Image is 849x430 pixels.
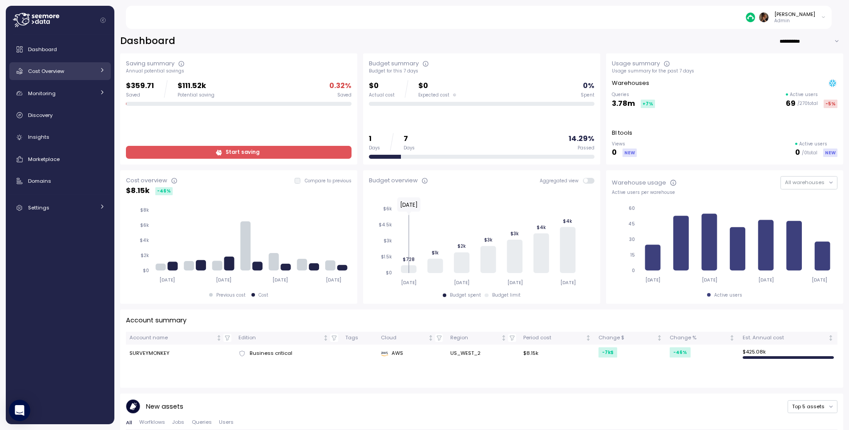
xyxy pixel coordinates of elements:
div: Change $ [598,334,655,342]
div: Not sorted [828,335,834,341]
p: Admin [774,18,815,24]
tspan: $2k [141,253,149,258]
th: EditionNot sorted [235,332,342,345]
th: Period costNot sorted [520,332,595,345]
tspan: $3k [484,237,492,243]
div: Usage summary for the past 7 days [612,68,837,74]
p: 0 [795,147,800,159]
tspan: 30 [629,237,635,242]
tspan: 15 [630,252,635,258]
tspan: $4k [563,218,572,224]
p: 3.78m [612,98,635,110]
a: Monitoring [9,84,111,102]
p: $0 [369,80,395,92]
div: Period cost [523,334,584,342]
div: Change % [670,334,728,342]
tspan: 45 [628,221,635,227]
tspan: $6k [383,206,392,212]
tspan: [DATE] [159,277,175,283]
a: Start saving [126,146,352,159]
span: Jobs [172,420,184,425]
p: BI tools [612,129,632,137]
tspan: [DATE] [507,280,522,285]
div: Est. Annual cost [743,334,826,342]
tspan: [DATE] [702,277,717,283]
tspan: $4k [537,225,546,230]
th: Account nameNot sorted [126,332,235,345]
tspan: $4k [140,237,149,243]
div: Not sorted [656,335,663,341]
div: Not sorted [585,335,591,341]
p: 0.32 % [329,80,352,92]
th: RegionNot sorted [447,332,520,345]
p: $359.71 [126,80,154,92]
span: Worfklows [139,420,165,425]
div: Days [369,145,380,151]
p: / 0 total [802,150,817,156]
span: All [126,420,132,425]
p: 14.29 % [569,133,594,145]
td: $ 425.08k [739,345,837,362]
div: -46 % [670,347,691,358]
th: Est. Annual costNot sorted [739,332,837,345]
tspan: [DATE] [560,280,576,285]
span: Monitoring [28,90,56,97]
tspan: [DATE] [216,277,231,283]
div: Potential saving [178,92,214,98]
tspan: [DATE] [454,280,469,285]
tspan: [DATE] [272,277,288,283]
div: [PERSON_NAME] [774,11,815,18]
a: Marketplace [9,150,111,168]
td: $8.15k [520,345,595,362]
div: Cost overview [126,176,167,185]
div: Cost [259,292,268,298]
tspan: 60 [629,205,635,211]
span: Dashboard [28,46,57,53]
span: Start saving [226,146,259,158]
p: Compare to previous [305,178,352,184]
div: AWS [381,350,443,358]
tspan: $1.5k [381,254,392,260]
div: Edition [239,334,321,342]
div: Budget for this 7 days [369,68,594,74]
div: Cloud [381,334,426,342]
a: Dashboard [9,40,111,58]
div: Usage summary [612,59,660,68]
span: Business critical [250,350,292,358]
button: Collapse navigation [97,17,109,24]
p: Views [612,141,637,147]
div: Active users [714,292,742,298]
span: Queries [192,420,212,425]
div: Annual potential savings [126,68,352,74]
a: Discovery [9,106,111,124]
p: 0 % [583,80,594,92]
p: 1 [369,133,380,145]
p: / 270 total [797,100,818,107]
div: Budget summary [369,59,419,68]
img: 687cba7b7af778e9efcde14e.PNG [746,12,755,22]
div: Open Intercom Messenger [9,400,30,421]
span: Marketplace [28,156,60,163]
span: Cost Overview [28,68,64,75]
div: Region [450,334,500,342]
div: Tags [345,334,373,342]
p: 7 [404,133,415,145]
div: Saved [337,92,352,98]
p: 69 [786,98,796,110]
div: Spent [581,92,594,98]
span: Settings [28,204,49,211]
p: $0 [418,80,456,92]
span: Discovery [28,112,53,119]
span: Domains [28,177,51,185]
tspan: $0 [386,270,392,276]
div: Not sorted [729,335,735,341]
tspan: $3k [510,231,519,237]
tspan: $3k [384,238,392,244]
span: Insights [28,133,49,141]
p: $ 8.15k [126,185,150,197]
th: CloudNot sorted [377,332,447,345]
span: All warehouses [785,179,825,186]
a: Domains [9,172,111,190]
tspan: [DATE] [645,277,661,283]
div: Budget overview [369,176,418,185]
